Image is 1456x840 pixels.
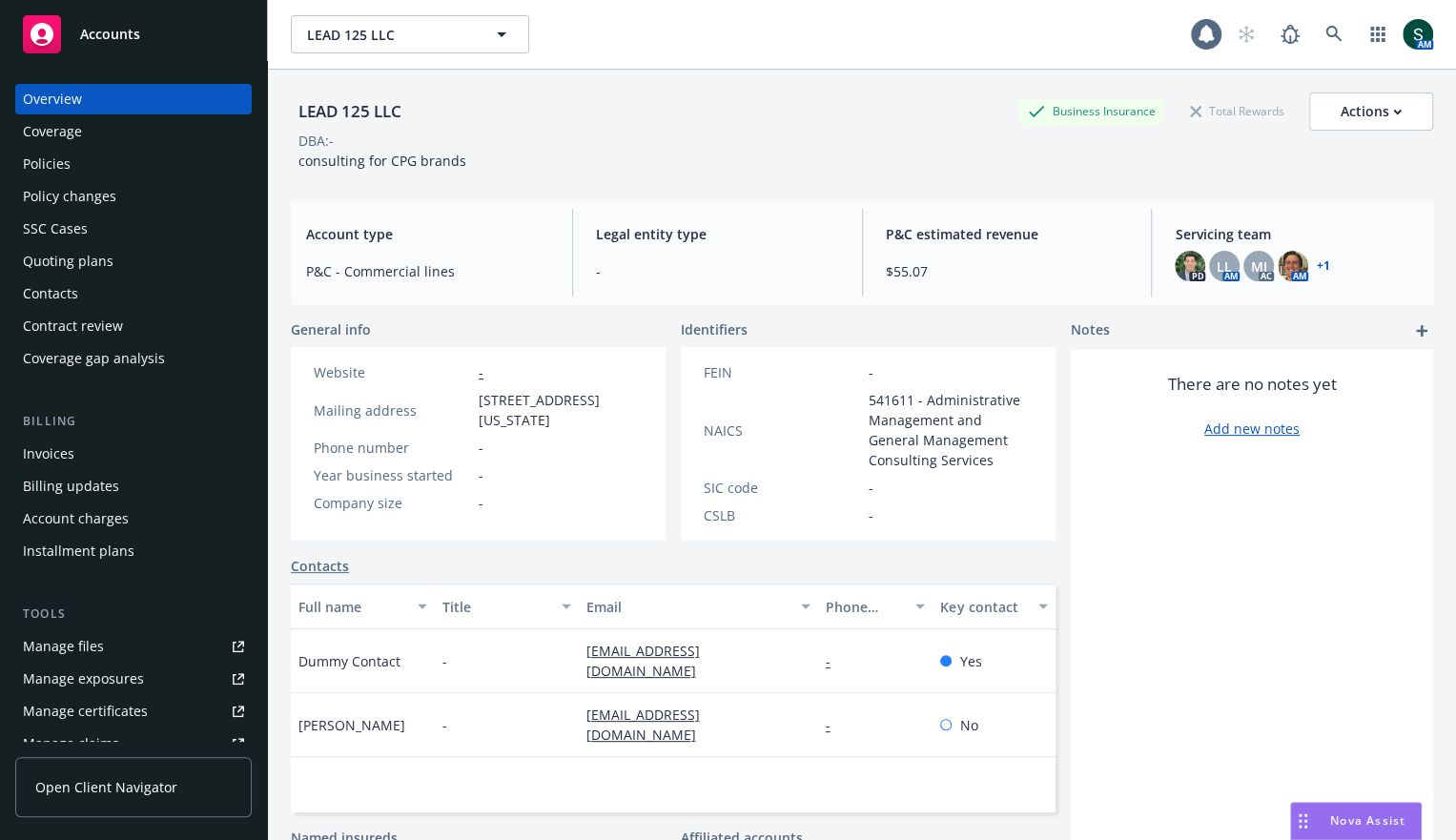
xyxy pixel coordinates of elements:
span: Account type [306,224,549,244]
a: add [1410,319,1433,342]
div: Manage files [23,631,104,662]
div: Mailing address [314,400,471,420]
button: Key contact [933,584,1056,629]
div: Manage claims [23,728,119,759]
button: LEAD 125 LLC [291,15,529,53]
span: P&C estimated revenue [886,224,1129,244]
div: Contract review [23,311,123,341]
div: Manage exposures [23,664,144,694]
div: Drag to move [1291,803,1315,839]
span: Legal entity type [596,224,839,244]
div: Coverage [23,116,82,147]
button: Email [579,584,818,629]
a: Contract review [15,311,252,341]
div: Full name [298,597,406,617]
a: Coverage gap analysis [15,343,252,374]
a: Policies [15,149,252,179]
a: - [826,716,846,734]
span: [STREET_ADDRESS][US_STATE] [479,390,643,430]
img: photo [1278,251,1308,281]
a: - [826,652,846,670]
a: Contacts [15,278,252,309]
a: [EMAIL_ADDRESS][DOMAIN_NAME] [586,642,711,680]
span: - [479,493,483,513]
div: Phone number [826,597,905,617]
a: Policy changes [15,181,252,212]
div: Email [586,597,790,617]
a: Manage exposures [15,664,252,694]
div: Quoting plans [23,246,113,277]
div: Billing updates [23,471,119,502]
div: FEIN [704,362,861,382]
a: +1 [1316,260,1329,272]
a: Coverage [15,116,252,147]
div: DBA: - [298,131,334,151]
span: - [869,362,873,382]
a: Quoting plans [15,246,252,277]
span: Accounts [80,27,140,42]
span: Nova Assist [1330,812,1405,829]
span: - [869,478,873,498]
div: SIC code [704,478,861,498]
button: Phone number [818,584,933,629]
button: Title [435,584,579,629]
span: - [869,505,873,525]
a: [EMAIL_ADDRESS][DOMAIN_NAME] [586,706,711,744]
a: Accounts [15,8,252,61]
div: Manage certificates [23,696,148,727]
div: Actions [1341,93,1402,130]
span: [PERSON_NAME] [298,715,405,735]
div: Phone number [314,438,471,458]
div: Year business started [314,465,471,485]
span: - [442,651,447,671]
div: Business Insurance [1018,99,1165,123]
div: NAICS [704,420,861,440]
span: Yes [959,651,981,671]
button: Nova Assist [1290,802,1422,840]
span: - [442,715,447,735]
a: Manage claims [15,728,252,759]
div: Tools [15,604,252,624]
div: Billing [15,412,252,431]
img: photo [1403,19,1433,50]
div: Total Rewards [1180,99,1294,123]
a: Contacts [291,556,349,576]
a: Switch app [1359,15,1397,53]
a: Add new notes [1204,419,1300,439]
div: Policies [23,149,71,179]
span: General info [291,319,371,339]
div: Company size [314,493,471,513]
span: P&C - Commercial lines [306,261,549,281]
div: Installment plans [23,536,134,566]
span: MJ [1251,256,1267,277]
span: Servicing team [1175,224,1418,244]
a: Billing updates [15,471,252,502]
span: LL [1217,256,1232,277]
span: Notes [1071,319,1110,342]
a: Invoices [15,439,252,469]
span: - [479,438,483,458]
div: Key contact [940,597,1027,617]
span: $55.07 [886,261,1129,281]
img: photo [1175,251,1205,281]
div: Website [314,362,471,382]
div: CSLB [704,505,861,525]
a: - [479,363,483,381]
span: No [959,715,977,735]
div: Policy changes [23,181,116,212]
span: consulting for CPG brands [298,152,466,170]
button: Full name [291,584,435,629]
div: SSC Cases [23,214,88,244]
span: Open Client Navigator [35,777,177,797]
a: Overview [15,84,252,114]
div: Contacts [23,278,78,309]
div: Coverage gap analysis [23,343,165,374]
span: There are no notes yet [1168,373,1337,396]
a: Start snowing [1227,15,1265,53]
a: Search [1315,15,1353,53]
a: Account charges [15,503,252,534]
span: Dummy Contact [298,651,400,671]
span: - [479,465,483,485]
span: 541611 - Administrative Management and General Management Consulting Services [869,390,1033,470]
button: Actions [1309,92,1433,131]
